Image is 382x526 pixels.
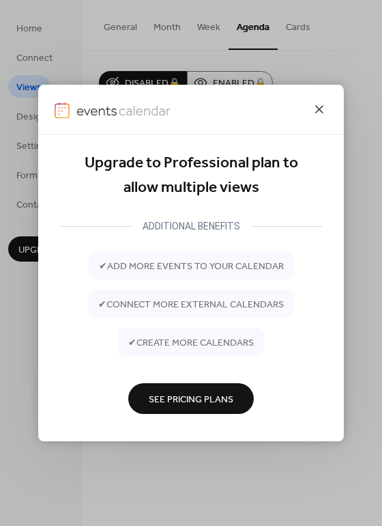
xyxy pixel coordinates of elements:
[128,383,254,414] button: See Pricing Plans
[98,297,284,312] span: ✔ connect more external calendars
[55,102,70,119] img: logo-icon
[60,151,322,201] div: Upgrade to Professional plan to allow multiple views
[76,102,171,119] img: logo-type
[99,259,284,273] span: ✔ add more events to your calendar
[128,335,254,350] span: ✔ create more calendars
[132,218,251,234] div: ADDITIONAL BENEFITS
[149,392,233,406] span: See Pricing Plans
